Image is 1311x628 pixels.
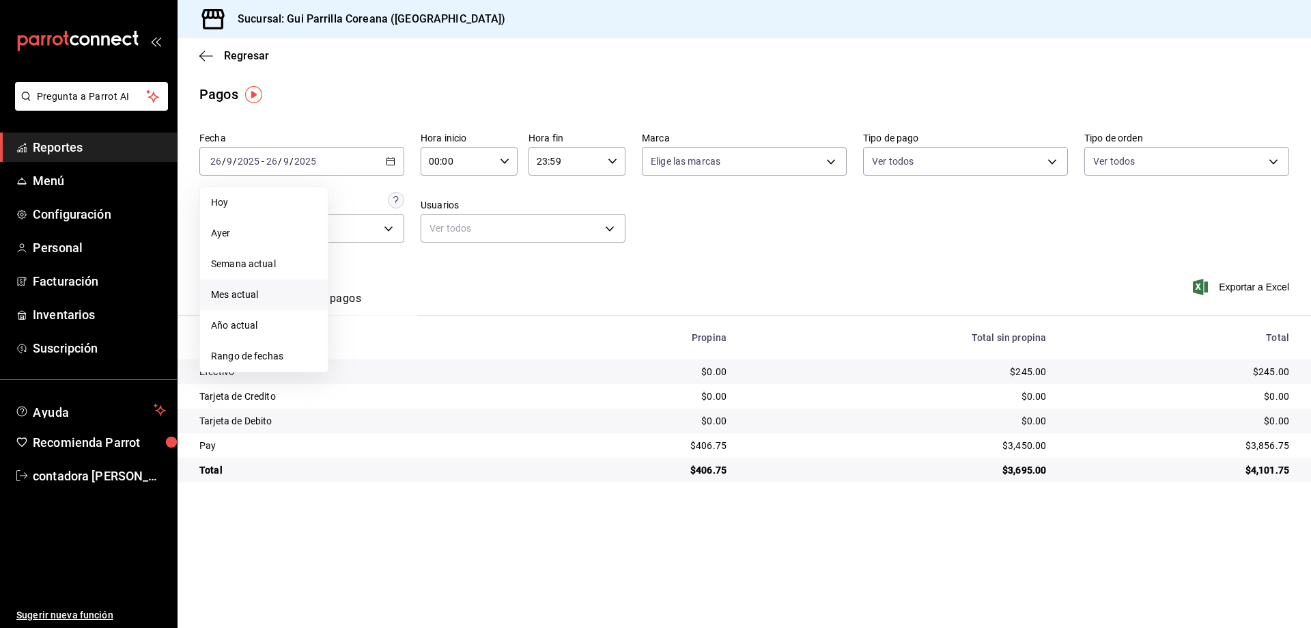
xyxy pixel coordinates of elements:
div: $0.00 [556,414,727,428]
div: $245.00 [748,365,1046,379]
span: Mes actual [211,288,317,302]
div: $406.75 [556,439,727,452]
span: Regresar [224,49,269,62]
span: Sugerir nueva función [16,608,166,623]
div: $0.00 [556,390,727,403]
div: $4,101.75 [1068,463,1289,477]
span: Inventarios [33,305,166,324]
div: Total [199,463,535,477]
span: Recomienda Parrot [33,433,166,452]
h3: Sucursal: Gui Parrilla Coreana ([GEOGRAPHIC_DATA]) [227,11,506,27]
span: Facturación [33,272,166,290]
span: Personal [33,238,166,257]
input: -- [283,156,290,167]
div: $0.00 [556,365,727,379]
div: $0.00 [1068,390,1289,403]
span: / [290,156,294,167]
span: Menú [33,172,166,190]
span: Año actual [211,318,317,333]
div: Tarjeta de Debito [199,414,535,428]
div: Tipo de pago [199,332,535,343]
span: Rango de fechas [211,349,317,364]
span: Ayer [211,226,317,241]
input: -- [266,156,278,167]
label: Hora inicio [421,133,518,143]
span: Hoy [211,195,317,210]
span: Semana actual [211,257,317,271]
div: $245.00 [1068,365,1289,379]
label: Tipo de pago [863,133,1068,143]
label: Hora fin [528,133,625,143]
span: contadora [PERSON_NAME] [33,467,166,485]
span: Suscripción [33,339,166,357]
span: Reportes [33,138,166,156]
label: Tipo de orden [1084,133,1289,143]
span: / [278,156,282,167]
div: Total sin propina [748,332,1046,343]
span: Elige las marcas [651,154,720,168]
span: Ver todos [872,154,914,168]
div: Efectivo [199,365,535,379]
span: Pregunta a Parrot AI [37,90,147,104]
input: -- [226,156,233,167]
div: Pay [199,439,535,452]
button: Regresar [199,49,269,62]
div: $406.75 [556,463,727,477]
div: $0.00 [748,390,1046,403]
span: Ver todos [1093,154,1135,168]
div: $3,856.75 [1068,439,1289,452]
div: $0.00 [1068,414,1289,428]
span: / [233,156,237,167]
span: - [262,156,264,167]
div: Total [1068,332,1289,343]
img: Tooltip marker [245,86,262,103]
button: Ver pagos [310,292,361,315]
label: Marca [642,133,847,143]
button: Pregunta a Parrot AI [15,82,168,111]
button: Exportar a Excel [1196,279,1289,295]
label: Fecha [199,133,404,143]
span: Configuración [33,205,166,223]
div: Pagos [199,84,238,105]
span: / [222,156,226,167]
div: $0.00 [748,414,1046,428]
input: -- [210,156,222,167]
div: Ver todos [421,214,625,243]
div: $3,695.00 [748,463,1046,477]
a: Pregunta a Parrot AI [10,99,168,113]
label: Usuarios [421,200,625,210]
button: open_drawer_menu [150,36,161,46]
div: Propina [556,332,727,343]
input: ---- [294,156,317,167]
span: Ayuda [33,402,148,418]
div: $3,450.00 [748,439,1046,452]
div: Tarjeta de Credito [199,390,535,403]
input: ---- [237,156,260,167]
